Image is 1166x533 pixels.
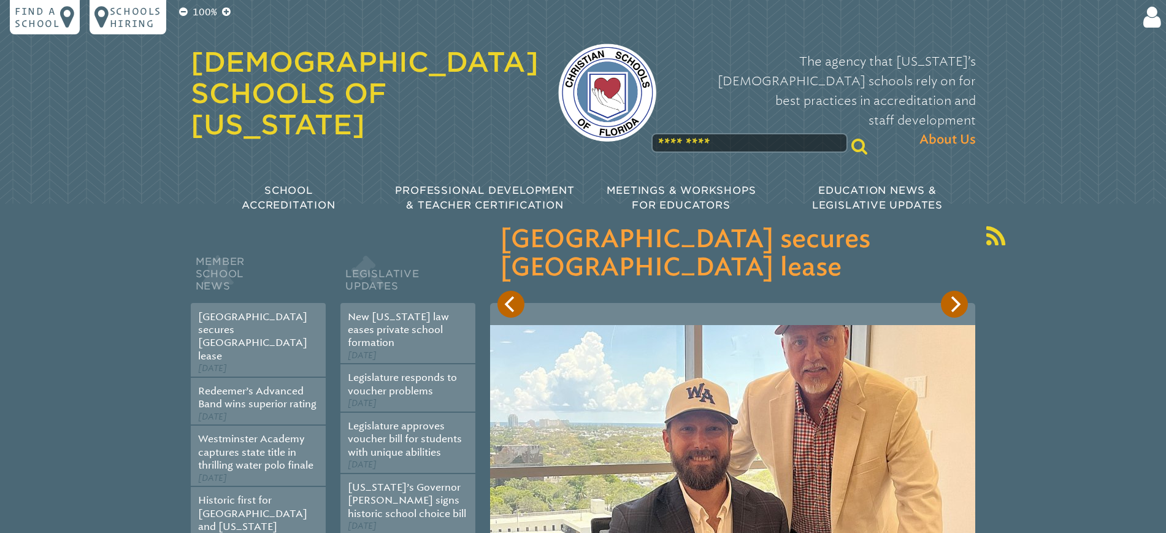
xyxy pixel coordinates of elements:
span: School Accreditation [242,185,335,211]
p: 100% [190,5,220,20]
span: [DATE] [198,473,227,483]
span: Professional Development & Teacher Certification [395,185,574,211]
button: Next [941,291,968,318]
span: About Us [919,130,976,150]
h2: Legislative Updates [340,253,475,303]
span: [DATE] [198,412,227,422]
p: Find a school [15,5,60,29]
h2: Member School News [191,253,326,303]
span: [DATE] [348,350,377,361]
span: [DATE] [348,521,377,531]
span: [DATE] [348,459,377,470]
button: Previous [497,291,524,318]
a: [DEMOGRAPHIC_DATA] Schools of [US_STATE] [191,46,539,140]
span: [DATE] [198,363,227,374]
a: Westminster Academy captures state title in thrilling water polo finale [198,433,313,471]
a: New [US_STATE] law eases private school formation [348,311,449,349]
a: [GEOGRAPHIC_DATA] secures [GEOGRAPHIC_DATA] lease [198,311,307,362]
span: Education News & Legislative Updates [812,185,943,211]
a: Legislature responds to voucher problems [348,372,457,396]
img: csf-logo-web-colors.png [558,44,656,142]
a: Redeemer’s Advanced Band wins superior rating [198,385,316,410]
h3: [GEOGRAPHIC_DATA] secures [GEOGRAPHIC_DATA] lease [500,226,965,282]
p: The agency that [US_STATE]’s [DEMOGRAPHIC_DATA] schools rely on for best practices in accreditati... [676,52,976,150]
a: Legislature approves voucher bill for students with unique abilities [348,420,462,458]
p: Schools Hiring [110,5,161,29]
a: [US_STATE]’s Governor [PERSON_NAME] signs historic school choice bill [348,481,466,520]
span: [DATE] [348,398,377,408]
span: Meetings & Workshops for Educators [607,185,756,211]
